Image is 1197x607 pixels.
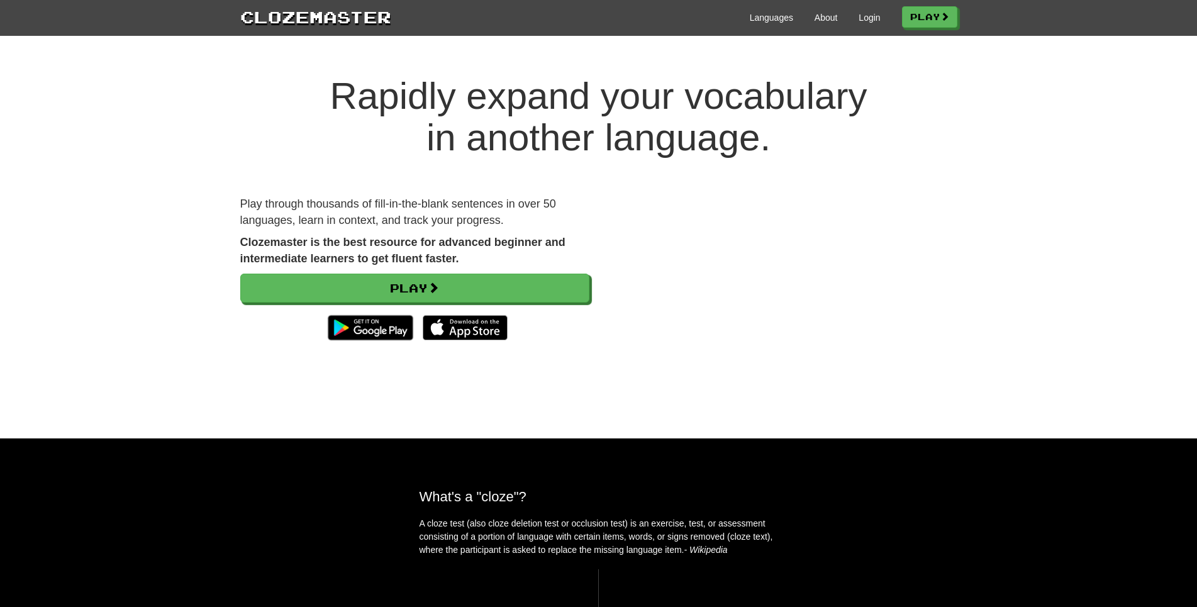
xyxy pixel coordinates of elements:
p: Play through thousands of fill-in-the-blank sentences in over 50 languages, learn in context, and... [240,196,589,228]
h2: What's a "cloze"? [420,489,778,504]
p: A cloze test (also cloze deletion test or occlusion test) is an exercise, test, or assessment con... [420,517,778,557]
a: Languages [750,11,793,24]
img: Get it on Google Play [321,309,419,347]
em: - Wikipedia [684,545,728,555]
a: Play [240,274,589,303]
a: Login [859,11,880,24]
strong: Clozemaster is the best resource for advanced beginner and intermediate learners to get fluent fa... [240,236,565,265]
a: Clozemaster [240,5,391,28]
img: Download_on_the_App_Store_Badge_US-UK_135x40-25178aeef6eb6b83b96f5f2d004eda3bffbb37122de64afbaef7... [423,315,508,340]
a: About [815,11,838,24]
a: Play [902,6,957,28]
